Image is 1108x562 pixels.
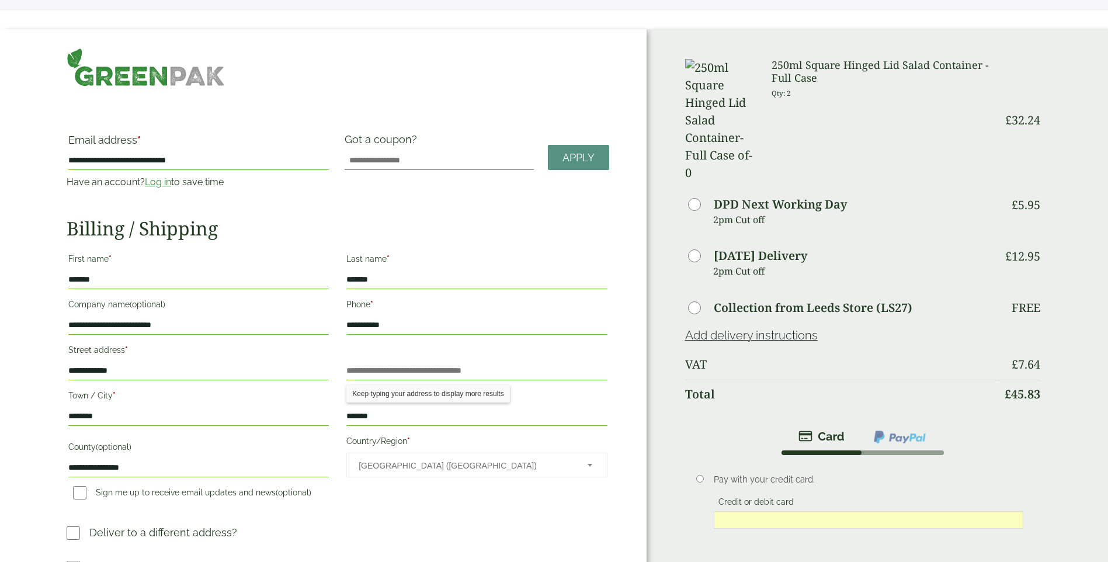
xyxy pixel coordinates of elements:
label: DPD Next Working Day [714,199,847,210]
label: Sign me up to receive email updates and news [68,488,316,501]
abbr: required [370,300,373,309]
label: Got a coupon? [345,133,422,151]
label: Company name [68,296,329,316]
abbr: required [125,345,128,355]
span: Apply [562,151,595,164]
p: Free [1012,301,1040,315]
span: (optional) [96,442,131,452]
span: £ [1012,356,1018,372]
div: Keep typing your address to display more results [346,385,509,403]
label: Collection from Leeds Store (LS27) [714,302,912,314]
bdi: 5.95 [1012,197,1040,213]
img: 250ml Square Hinged Lid Salad Container-Full Case of-0 [685,59,758,182]
small: Qty: 2 [772,89,791,98]
img: ppcp-gateway.png [873,429,927,445]
label: Phone [346,296,607,316]
span: United Kingdom (UK) [359,453,571,478]
p: 2pm Cut off [713,262,997,280]
span: (optional) [276,488,311,497]
bdi: 32.24 [1005,112,1040,128]
label: Last name [346,251,607,270]
iframe: Secure card payment input frame [717,515,1020,525]
p: Pay with your credit card. [714,473,1023,486]
abbr: required [387,254,390,263]
span: £ [1005,112,1012,128]
abbr: required [407,436,410,446]
bdi: 12.95 [1005,248,1040,264]
span: (optional) [130,300,165,309]
span: £ [1005,248,1012,264]
h2: Billing / Shipping [67,217,609,240]
a: Add delivery instructions [685,328,818,342]
span: Country/Region [346,453,607,477]
img: stripe.png [798,429,845,443]
bdi: 7.64 [1012,356,1040,372]
h3: 250ml Square Hinged Lid Salad Container - Full Case [772,59,996,84]
label: Email address [68,135,329,151]
label: Country/Region [346,433,607,453]
span: £ [1005,386,1011,402]
img: GreenPak Supplies [67,48,225,86]
span: £ [1012,197,1018,213]
label: [DATE] Delivery [714,250,807,262]
label: Credit or debit card [714,497,798,510]
p: 2pm Cut off [713,211,997,228]
bdi: 45.83 [1005,386,1040,402]
abbr: required [137,134,141,146]
label: Street address [68,342,329,362]
label: County [68,439,329,459]
th: Total [685,380,997,408]
p: Deliver to a different address? [89,525,237,540]
abbr: required [109,254,112,263]
input: Sign me up to receive email updates and news(optional) [73,486,86,499]
label: Town / City [68,387,329,407]
th: VAT [685,351,997,379]
abbr: required [113,391,116,400]
a: Apply [548,145,609,170]
a: Log in [145,176,171,188]
p: Have an account? to save time [67,175,331,189]
label: First name [68,251,329,270]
